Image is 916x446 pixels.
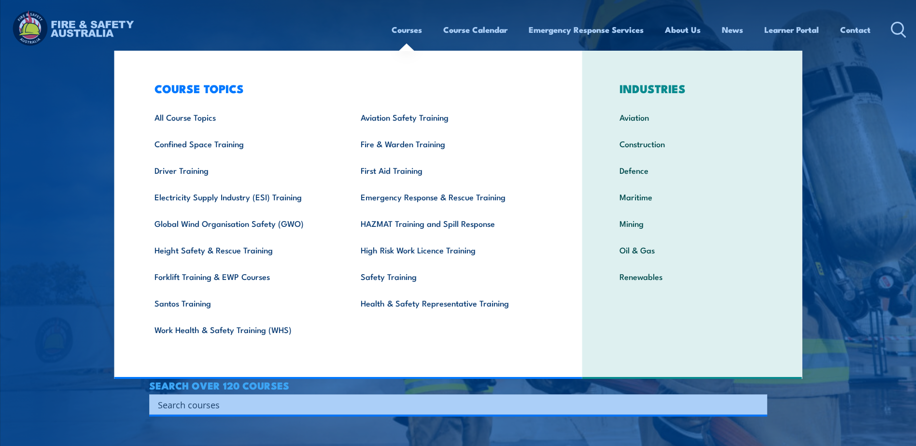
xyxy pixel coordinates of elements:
form: Search form [160,398,748,411]
a: Electricity Supply Industry (ESI) Training [140,183,346,210]
h4: SEARCH OVER 120 COURSES [149,380,767,390]
a: Construction [605,130,780,157]
a: HAZMAT Training and Spill Response [346,210,552,237]
a: Defence [605,157,780,183]
a: Courses [392,17,422,42]
a: Contact [840,17,871,42]
a: Work Health & Safety Training (WHS) [140,316,346,343]
input: Search input [158,397,746,412]
a: Aviation [605,104,780,130]
a: Learner Portal [764,17,819,42]
a: Height Safety & Rescue Training [140,237,346,263]
a: Emergency Response Services [529,17,644,42]
a: Safety Training [346,263,552,290]
a: Maritime [605,183,780,210]
a: First Aid Training [346,157,552,183]
a: Santos Training [140,290,346,316]
a: All Course Topics [140,104,346,130]
a: News [722,17,743,42]
a: Forklift Training & EWP Courses [140,263,346,290]
a: Mining [605,210,780,237]
a: Global Wind Organisation Safety (GWO) [140,210,346,237]
a: Aviation Safety Training [346,104,552,130]
a: Confined Space Training [140,130,346,157]
a: Oil & Gas [605,237,780,263]
a: Course Calendar [443,17,507,42]
a: About Us [665,17,701,42]
a: High Risk Work Licence Training [346,237,552,263]
a: Renewables [605,263,780,290]
h3: INDUSTRIES [605,82,780,95]
button: Search magnifier button [750,398,764,411]
h3: COURSE TOPICS [140,82,552,95]
a: Health & Safety Representative Training [346,290,552,316]
a: Emergency Response & Rescue Training [346,183,552,210]
a: Fire & Warden Training [346,130,552,157]
a: Driver Training [140,157,346,183]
